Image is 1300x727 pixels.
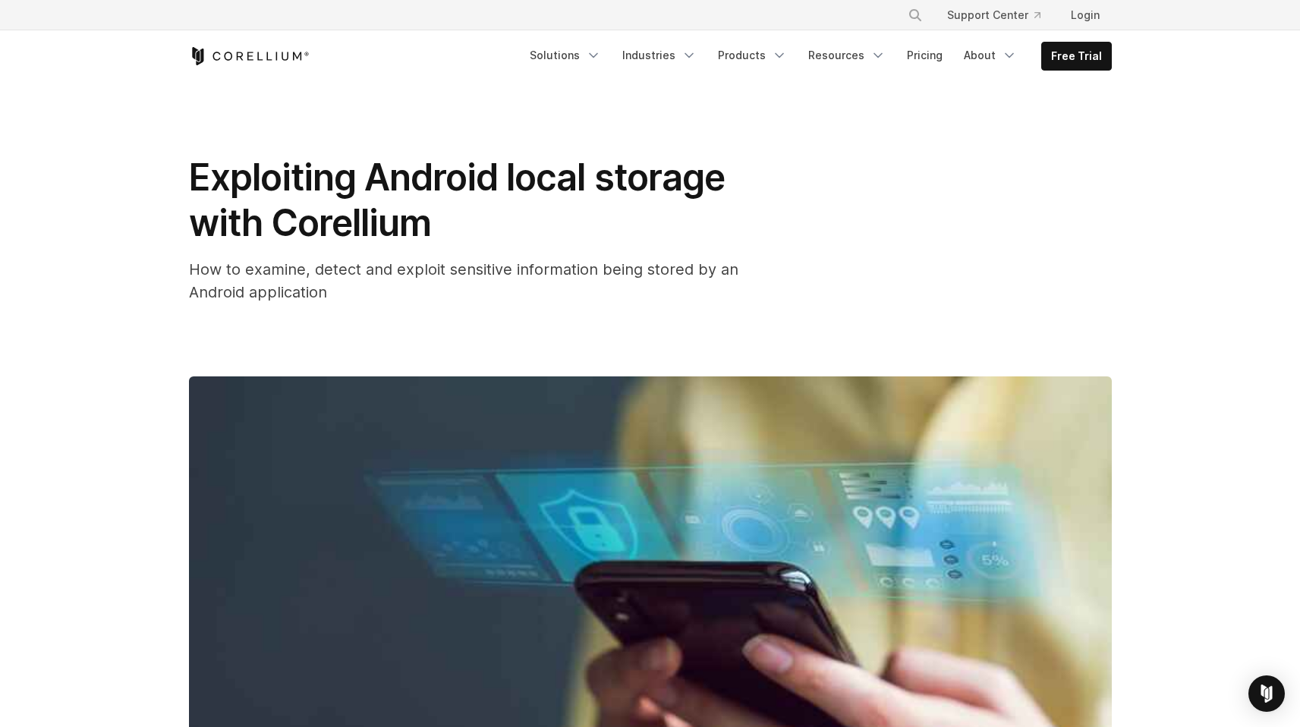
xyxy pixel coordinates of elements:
div: Navigation Menu [889,2,1112,29]
a: Free Trial [1042,42,1111,70]
a: Industries [613,42,706,69]
a: Products [709,42,796,69]
a: Resources [799,42,895,69]
a: Solutions [521,42,610,69]
a: Support Center [935,2,1053,29]
span: How to examine, detect and exploit sensitive information being stored by an Android application [189,260,738,301]
div: Open Intercom Messenger [1248,675,1285,712]
a: Login [1059,2,1112,29]
span: Exploiting Android local storage with Corellium [189,155,725,245]
div: Navigation Menu [521,42,1112,71]
a: Pricing [898,42,952,69]
a: About [955,42,1026,69]
a: Corellium Home [189,47,310,65]
button: Search [902,2,929,29]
